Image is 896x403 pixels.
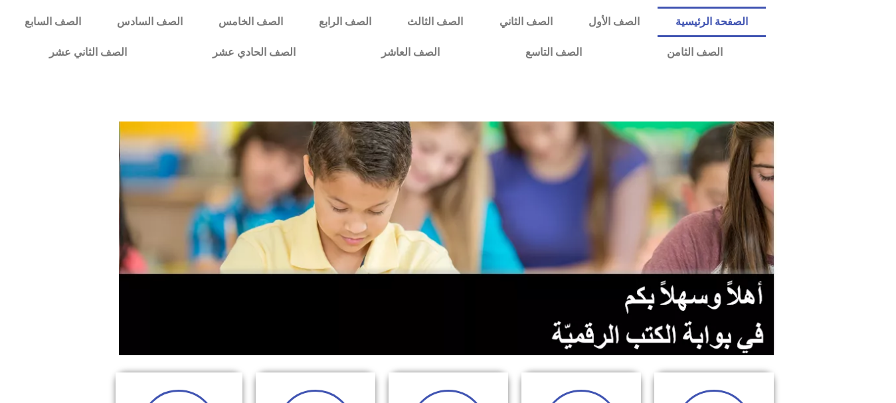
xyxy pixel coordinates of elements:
[201,7,301,37] a: الصف الخامس
[658,7,766,37] a: الصفحة الرئيسية
[301,7,389,37] a: الصف الرابع
[7,37,170,68] a: الصف الثاني عشر
[389,7,481,37] a: الصف الثالث
[99,7,201,37] a: الصف السادس
[482,7,571,37] a: الصف الثاني
[170,37,339,68] a: الصف الحادي عشر
[339,37,483,68] a: الصف العاشر
[571,7,658,37] a: الصف الأول
[7,7,99,37] a: الصف السابع
[482,37,624,68] a: الصف التاسع
[624,37,766,68] a: الصف الثامن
